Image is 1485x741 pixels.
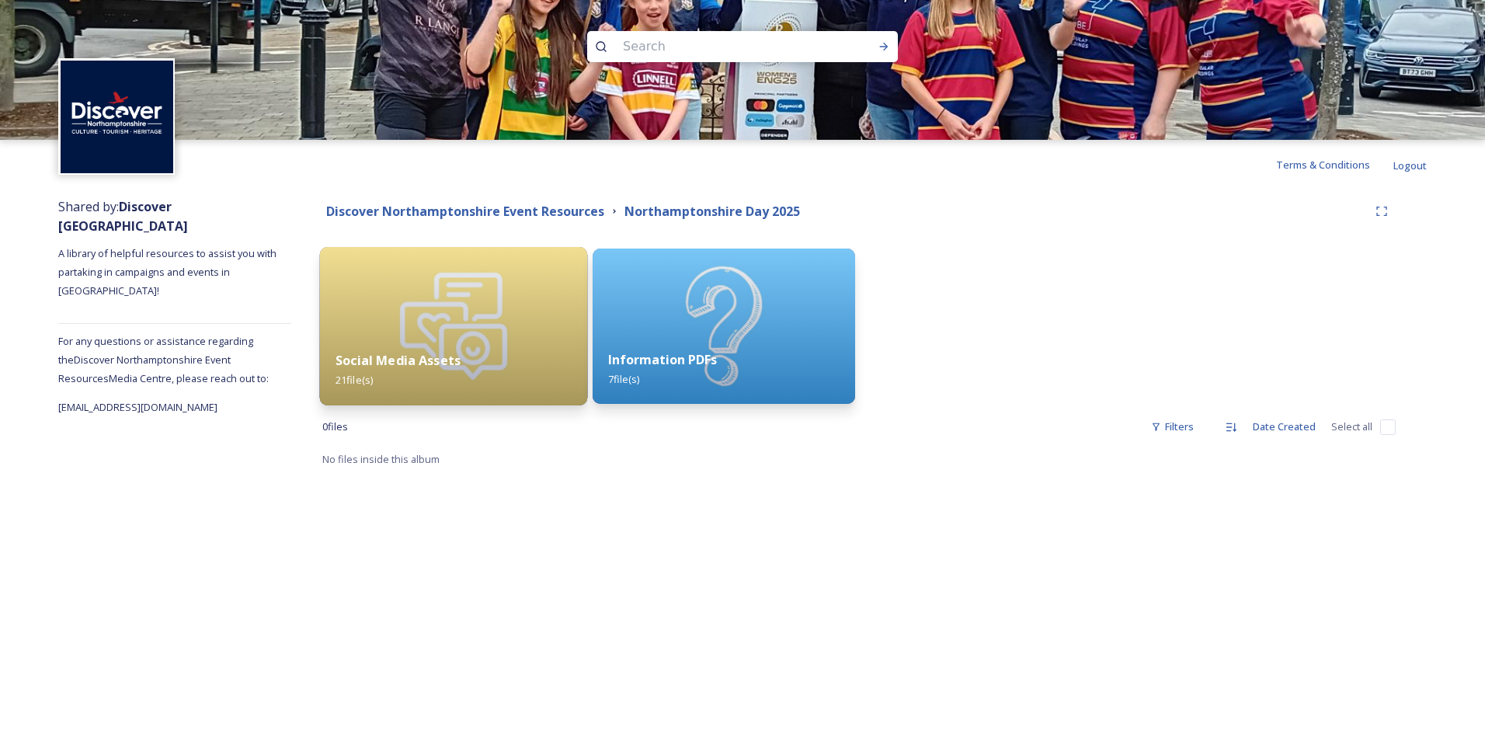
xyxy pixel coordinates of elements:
[58,246,279,297] span: A library of helpful resources to assist you with partaking in campaigns and events in [GEOGRAPHI...
[608,351,717,368] strong: Information PDFs
[61,61,173,173] img: Untitled%20design%20%282%29.png
[1393,158,1427,172] span: Logout
[1143,412,1202,442] div: Filters
[58,198,188,235] strong: Discover [GEOGRAPHIC_DATA]
[336,352,461,369] strong: Social Media Assets
[1276,155,1393,174] a: Terms & Conditions
[624,203,800,220] strong: Northamptonshire Day 2025
[58,400,217,414] span: [EMAIL_ADDRESS][DOMAIN_NAME]
[593,249,855,404] img: 74aea876-34f9-41ed-a5a7-3cc75dfe97ef.jpg
[1245,412,1323,442] div: Date Created
[615,30,828,64] input: Search
[336,373,373,387] span: 21 file(s)
[1276,158,1370,172] span: Terms & Conditions
[608,372,639,386] span: 7 file(s)
[58,334,269,385] span: For any questions or assistance regarding the Discover Northamptonshire Event Resources Media Cen...
[320,247,588,405] img: 57273e89-16d2-4eb5-adbd-b4714f80d228.jpg
[1331,419,1372,434] span: Select all
[326,203,604,220] strong: Discover Northamptonshire Event Resources
[58,198,188,235] span: Shared by:
[322,419,348,434] span: 0 file s
[322,452,440,466] span: No files inside this album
